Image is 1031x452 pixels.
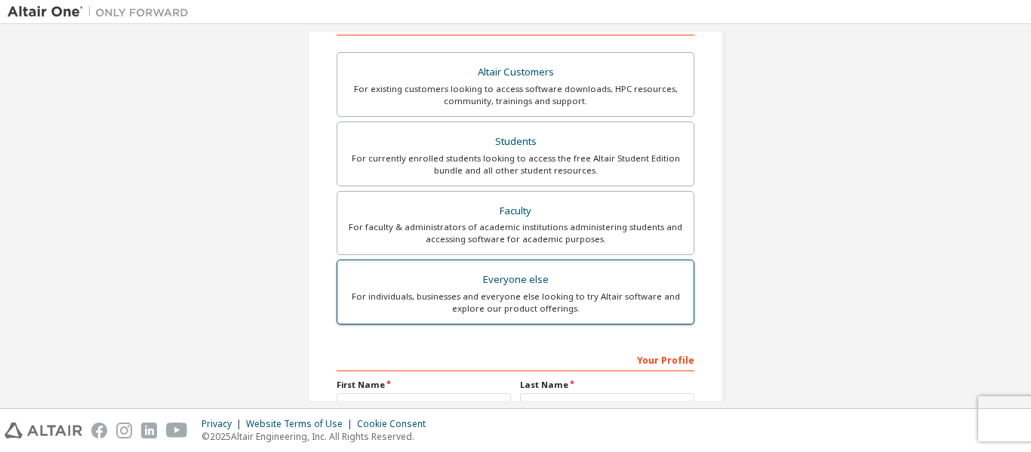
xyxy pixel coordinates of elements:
img: linkedin.svg [141,423,157,438]
img: altair_logo.svg [5,423,82,438]
label: First Name [337,379,511,391]
img: Altair One [8,5,196,20]
div: For individuals, businesses and everyone else looking to try Altair software and explore our prod... [346,291,685,315]
div: Website Terms of Use [246,418,357,430]
div: Faculty [346,201,685,222]
div: Privacy [202,418,246,430]
p: © 2025 Altair Engineering, Inc. All Rights Reserved. [202,430,435,443]
img: instagram.svg [116,423,132,438]
div: Everyone else [346,269,685,291]
div: For existing customers looking to access software downloads, HPC resources, community, trainings ... [346,83,685,107]
img: facebook.svg [91,423,107,438]
div: Altair Customers [346,62,685,83]
div: For faculty & administrators of academic institutions administering students and accessing softwa... [346,221,685,245]
div: Cookie Consent [357,418,435,430]
div: Your Profile [337,347,694,371]
div: For currently enrolled students looking to access the free Altair Student Edition bundle and all ... [346,152,685,177]
label: Last Name [520,379,694,391]
div: Students [346,131,685,152]
img: youtube.svg [166,423,188,438]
